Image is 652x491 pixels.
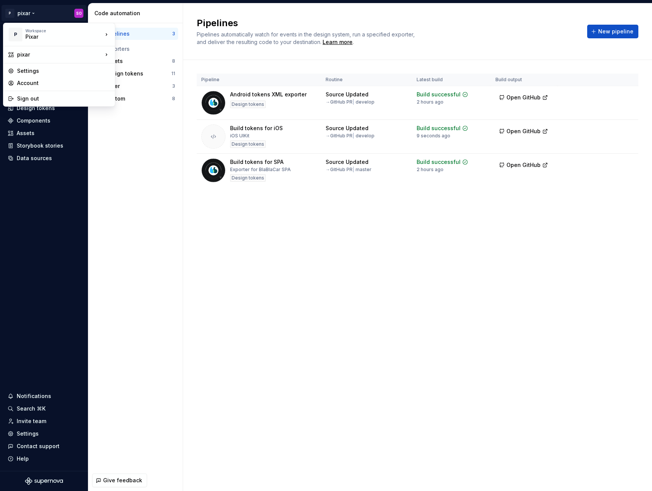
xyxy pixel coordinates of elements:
[25,33,90,41] div: Pixar
[17,51,103,58] div: pixar
[17,67,110,75] div: Settings
[9,28,22,41] div: P
[17,79,110,87] div: Account
[25,28,103,33] div: Workspace
[17,95,110,102] div: Sign out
